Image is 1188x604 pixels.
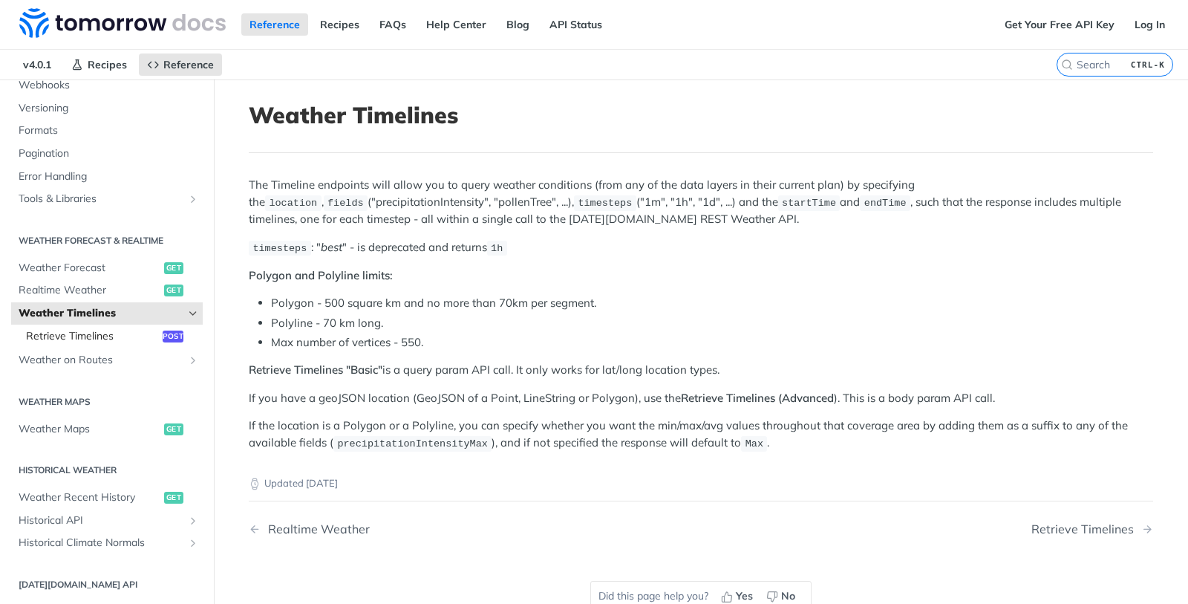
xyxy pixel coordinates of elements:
[11,302,203,325] a: Weather TimelinesHide subpages for Weather Timelines
[1031,522,1141,536] div: Retrieve Timelines
[19,325,203,348] a: Retrieve Timelinespost
[249,418,1153,452] p: If the location is a Polygon or a Polyline, you can specify whether you want the min/max/avg valu...
[11,578,203,591] h2: [DATE][DOMAIN_NAME] API
[163,58,214,71] span: Reference
[11,188,203,210] a: Tools & LibrariesShow subpages for Tools & Libraries
[681,391,834,405] strong: Retrieve Timelines (Advanced
[19,169,199,184] span: Error Handling
[864,198,907,209] span: endTime
[19,192,183,207] span: Tools & Libraries
[736,588,753,604] span: Yes
[996,13,1123,36] a: Get Your Free API Key
[11,166,203,188] a: Error Handling
[187,537,199,549] button: Show subpages for Historical Climate Normals
[11,279,203,302] a: Realtime Weatherget
[15,53,59,76] span: v4.0.1
[11,257,203,279] a: Weather Forecastget
[11,143,203,165] a: Pagination
[187,193,199,205] button: Show subpages for Tools & Libraries
[187,515,199,527] button: Show subpages for Historical API
[249,507,1153,551] nav: Pagination Controls
[11,349,203,371] a: Weather on RoutesShow subpages for Weather on Routes
[781,588,795,604] span: No
[491,243,503,254] span: 1h
[327,198,364,209] span: fields
[19,306,183,321] span: Weather Timelines
[11,234,203,247] h2: Weather Forecast & realtime
[249,177,1153,227] p: The Timeline endpoints will allow you to query weather conditions (from any of the data layers in...
[249,476,1153,491] p: Updated [DATE]
[19,536,183,551] span: Historical Climate Normals
[19,101,199,116] span: Versioning
[11,464,203,477] h2: Historical Weather
[139,53,222,76] a: Reference
[249,522,636,536] a: Previous Page: Realtime Weather
[11,418,203,441] a: Weather Mapsget
[11,532,203,554] a: Historical Climate NormalsShow subpages for Historical Climate Normals
[1127,57,1169,72] kbd: CTRL-K
[745,438,763,449] span: Max
[19,123,199,138] span: Formats
[19,422,160,437] span: Weather Maps
[11,510,203,532] a: Historical APIShow subpages for Historical API
[11,74,203,97] a: Webhooks
[19,261,160,276] span: Weather Forecast
[541,13,610,36] a: API Status
[1126,13,1173,36] a: Log In
[11,395,203,409] h2: Weather Maps
[271,315,1153,332] li: Polyline - 70 km long.
[11,487,203,509] a: Weather Recent Historyget
[418,13,495,36] a: Help Center
[241,13,308,36] a: Reference
[249,268,393,282] strong: Polygon and Polyline limits:
[498,13,538,36] a: Blog
[19,8,226,38] img: Tomorrow.io Weather API Docs
[1031,522,1153,536] a: Next Page: Retrieve Timelines
[261,522,370,536] div: Realtime Weather
[271,295,1153,312] li: Polygon - 500 square km and no more than 70km per segment.
[271,334,1153,351] li: Max number of vertices - 550.
[88,58,127,71] span: Recipes
[249,102,1153,129] h1: Weather Timelines
[163,331,183,342] span: post
[11,120,203,142] a: Formats
[63,53,135,76] a: Recipes
[164,492,183,504] span: get
[249,390,1153,407] p: If you have a geoJSON location (GeoJSON of a Point, LineString or Polygon), use the ). This is a ...
[19,490,160,505] span: Weather Recent History
[249,362,1153,379] p: is a query param API call. It only works for lat/long location types.
[19,146,199,161] span: Pagination
[19,513,183,528] span: Historical API
[578,198,632,209] span: timesteps
[371,13,414,36] a: FAQs
[249,239,1153,256] p: : " " - is deprecated and returns
[19,78,199,93] span: Webhooks
[164,423,183,435] span: get
[187,354,199,366] button: Show subpages for Weather on Routes
[26,329,159,344] span: Retrieve Timelines
[249,363,382,377] strong: Retrieve Timelines "Basic"
[321,240,342,254] em: best
[782,198,836,209] span: startTime
[1061,59,1073,71] svg: Search
[19,283,160,298] span: Realtime Weather
[11,97,203,120] a: Versioning
[187,308,199,319] button: Hide subpages for Weather Timelines
[19,353,183,368] span: Weather on Routes
[164,285,183,296] span: get
[337,438,488,449] span: precipitationIntensityMax
[269,198,317,209] span: location
[312,13,368,36] a: Recipes
[252,243,307,254] span: timesteps
[164,262,183,274] span: get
